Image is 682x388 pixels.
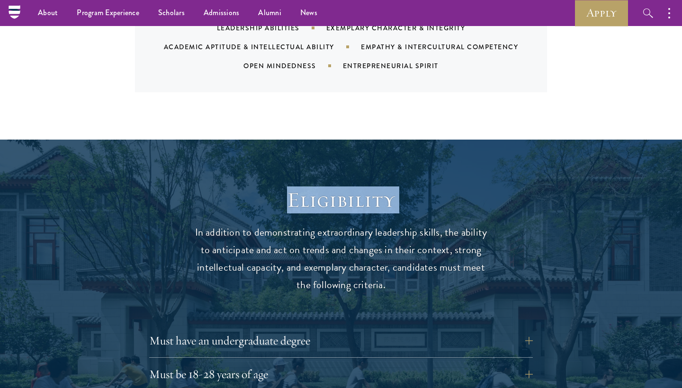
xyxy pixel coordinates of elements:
[164,42,361,52] div: Academic Aptitude & Intellectual Ability
[243,61,343,71] div: Open Mindedness
[149,363,533,386] button: Must be 18-28 years of age
[361,42,542,52] div: Empathy & Intercultural Competency
[217,23,326,33] div: Leadership Abilities
[194,224,488,294] p: In addition to demonstrating extraordinary leadership skills, the ability to anticipate and act o...
[194,187,488,213] h2: Eligibility
[149,329,533,352] button: Must have an undergraduate degree
[326,23,489,33] div: Exemplary Character & Integrity
[343,61,462,71] div: Entrepreneurial Spirit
